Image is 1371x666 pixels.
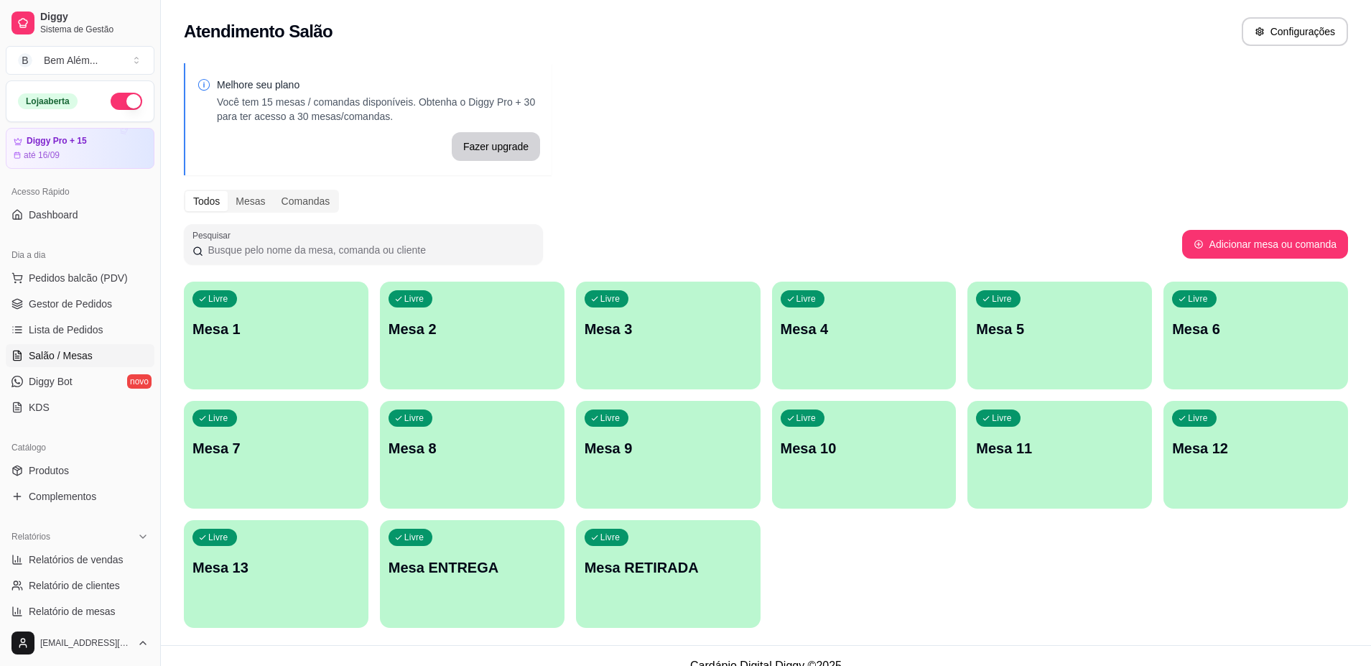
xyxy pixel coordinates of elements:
[452,132,540,161] button: Fazer upgrade
[228,191,273,211] div: Mesas
[6,128,154,169] a: Diggy Pro + 15até 16/09
[6,180,154,203] div: Acesso Rápido
[29,578,120,593] span: Relatório de clientes
[781,438,948,458] p: Mesa 10
[192,319,360,339] p: Mesa 1
[600,532,621,543] p: Livre
[6,459,154,482] a: Produtos
[6,485,154,508] a: Complementos
[6,318,154,341] a: Lista de Pedidos
[1188,412,1208,424] p: Livre
[6,6,154,40] a: DiggySistema de Gestão
[796,412,817,424] p: Livre
[992,293,1012,305] p: Livre
[976,319,1143,339] p: Mesa 5
[967,401,1152,509] button: LivreMesa 11
[1163,401,1348,509] button: LivreMesa 12
[389,438,556,458] p: Mesa 8
[992,412,1012,424] p: Livre
[18,93,78,109] div: Loja aberta
[192,558,360,578] p: Mesa 13
[404,532,424,543] p: Livre
[389,558,556,578] p: Mesa ENTREGA
[976,438,1143,458] p: Mesa 11
[585,558,752,578] p: Mesa RETIRADA
[217,95,540,124] p: Você tem 15 mesas / comandas disponíveis. Obtenha o Diggy Pro + 30 para ter acesso a 30 mesas/com...
[29,348,93,363] span: Salão / Mesas
[29,604,116,619] span: Relatório de mesas
[967,282,1152,389] button: LivreMesa 5
[772,282,957,389] button: LivreMesa 4
[6,203,154,226] a: Dashboard
[1188,293,1208,305] p: Livre
[585,438,752,458] p: Mesa 9
[380,282,564,389] button: LivreMesa 2
[6,548,154,571] a: Relatórios de vendas
[192,438,360,458] p: Mesa 7
[29,323,103,337] span: Lista de Pedidos
[6,292,154,315] a: Gestor de Pedidos
[203,243,534,257] input: Pesquisar
[6,600,154,623] a: Relatório de mesas
[192,229,236,241] label: Pesquisar
[404,412,424,424] p: Livre
[6,244,154,267] div: Dia a dia
[404,293,424,305] p: Livre
[29,374,73,389] span: Diggy Bot
[576,401,761,509] button: LivreMesa 9
[6,574,154,597] a: Relatório de clientes
[6,626,154,660] button: [EMAIL_ADDRESS][DOMAIN_NAME]
[6,267,154,290] button: Pedidos balcão (PDV)
[208,293,228,305] p: Livre
[184,401,368,509] button: LivreMesa 7
[185,191,228,211] div: Todos
[576,282,761,389] button: LivreMesa 3
[184,20,333,43] h2: Atendimento Salão
[6,436,154,459] div: Catálogo
[389,319,556,339] p: Mesa 2
[796,293,817,305] p: Livre
[40,24,149,35] span: Sistema de Gestão
[29,552,124,567] span: Relatórios de vendas
[6,344,154,367] a: Salão / Mesas
[111,93,142,110] button: Alterar Status
[6,396,154,419] a: KDS
[1172,319,1339,339] p: Mesa 6
[40,637,131,649] span: [EMAIL_ADDRESS][DOMAIN_NAME]
[380,401,564,509] button: LivreMesa 8
[772,401,957,509] button: LivreMesa 10
[44,53,98,68] div: Bem Além ...
[184,520,368,628] button: LivreMesa 13
[274,191,338,211] div: Comandas
[217,78,540,92] p: Melhore seu plano
[380,520,564,628] button: LivreMesa ENTREGA
[1172,438,1339,458] p: Mesa 12
[29,208,78,222] span: Dashboard
[184,282,368,389] button: LivreMesa 1
[29,489,96,504] span: Complementos
[24,149,60,161] article: até 16/09
[781,319,948,339] p: Mesa 4
[208,532,228,543] p: Livre
[1163,282,1348,389] button: LivreMesa 6
[600,293,621,305] p: Livre
[600,412,621,424] p: Livre
[576,520,761,628] button: LivreMesa RETIRADA
[27,136,87,147] article: Diggy Pro + 15
[40,11,149,24] span: Diggy
[29,297,112,311] span: Gestor de Pedidos
[29,463,69,478] span: Produtos
[18,53,32,68] span: B
[11,531,50,542] span: Relatórios
[208,412,228,424] p: Livre
[1242,17,1348,46] button: Configurações
[585,319,752,339] p: Mesa 3
[6,46,154,75] button: Select a team
[1182,230,1348,259] button: Adicionar mesa ou comanda
[29,400,50,415] span: KDS
[6,370,154,393] a: Diggy Botnovo
[29,271,128,285] span: Pedidos balcão (PDV)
